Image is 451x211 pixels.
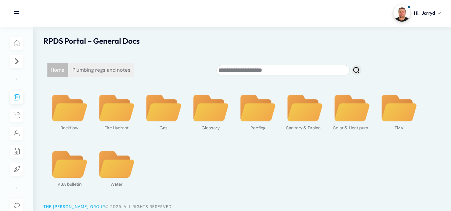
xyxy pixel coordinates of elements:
[286,94,323,123] img: folder.svg
[353,67,360,73] img: search.svg
[43,37,441,45] h1: RPDS Portal – General Docs
[239,94,276,123] img: folder.svg
[333,94,371,123] img: folder.svg
[380,94,418,123] img: folder.svg
[422,10,435,17] span: Jarryd
[145,94,182,123] img: folder.svg
[380,123,418,132] div: TMV
[286,123,323,132] div: Sanitary & Drainage
[414,10,419,17] span: Hi,
[145,123,182,132] div: Gas
[98,179,135,188] div: Water
[394,5,441,22] a: Profile picture of Jarryd ShelleyHi,Jarryd
[333,123,371,132] div: Solar & Heat pump
[43,204,105,209] a: The [PERSON_NAME] Group
[47,63,68,77] span: Home
[51,150,88,179] img: folder.svg
[51,123,88,132] div: Backflow
[98,150,135,179] img: folder.svg
[69,63,134,77] span: Plumbing regs and notes
[192,94,229,123] img: folder.svg
[51,94,88,123] img: folder.svg
[239,123,276,132] div: Roofing
[98,123,135,132] div: Fire Hydrant
[43,203,441,211] div: © 2025. All Rights Reserved.
[98,94,135,123] img: folder.svg
[51,179,88,188] div: VBA bulletin
[394,5,410,22] img: Profile picture of Jarryd Shelley
[192,123,229,132] div: Glossary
